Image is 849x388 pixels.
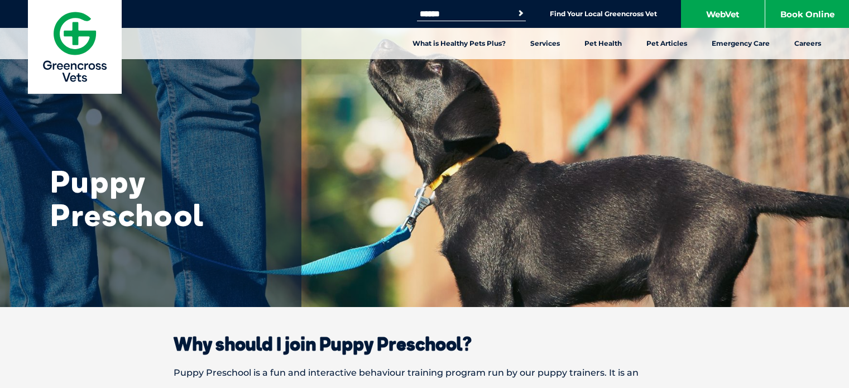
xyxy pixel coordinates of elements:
[50,165,274,232] h1: Puppy Preschool
[400,28,518,59] a: What is Healthy Pets Plus?
[634,28,699,59] a: Pet Articles
[518,28,572,59] a: Services
[174,333,472,355] strong: Why should I join Puppy Preschool?
[515,8,526,19] button: Search
[572,28,634,59] a: Pet Health
[699,28,782,59] a: Emergency Care
[782,28,833,59] a: Careers
[550,9,657,18] a: Find Your Local Greencross Vet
